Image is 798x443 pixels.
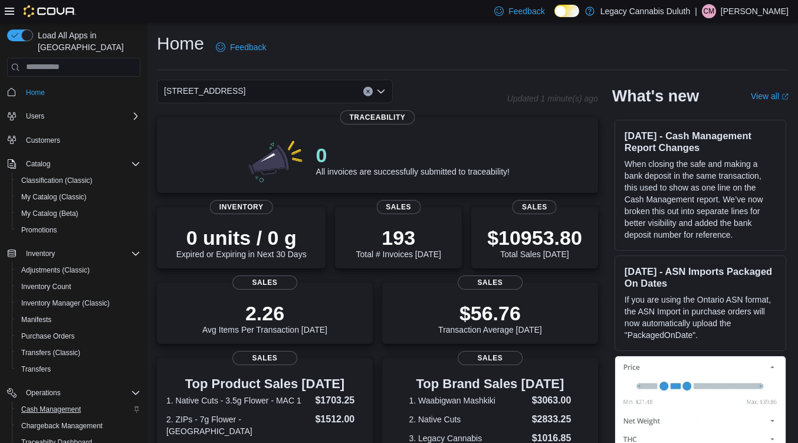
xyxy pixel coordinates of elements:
button: Adjustments (Classic) [12,262,145,278]
span: Feedback [230,41,266,53]
span: [STREET_ADDRESS] [164,84,245,98]
h3: Top Brand Sales [DATE] [409,377,571,391]
span: Customers [21,133,140,147]
span: Transfers [17,362,140,376]
a: My Catalog (Beta) [17,206,83,221]
span: Classification (Classic) [17,173,140,188]
button: Inventory Manager (Classic) [12,295,145,311]
p: 0 [316,143,510,167]
dd: $1703.25 [315,393,363,408]
span: Sales [458,275,523,290]
h2: What's new [612,87,699,106]
a: Purchase Orders [17,329,80,343]
span: Inventory [21,247,140,261]
p: $56.76 [438,301,542,325]
span: Inventory [26,249,55,258]
button: Customers [2,132,145,149]
dd: $3063.00 [532,393,572,408]
button: Manifests [12,311,145,328]
button: Chargeback Management [12,418,145,434]
p: Legacy Cannabis Duluth [600,4,691,18]
span: Home [21,85,140,100]
span: Chargeback Management [17,419,140,433]
button: My Catalog (Classic) [12,189,145,205]
span: Inventory Count [21,282,71,291]
span: Transfers (Classic) [17,346,140,360]
div: Total Sales [DATE] [487,226,582,259]
a: View allExternal link [751,91,789,101]
p: | [695,4,697,18]
dt: 1. Native Cuts - 3.5g Flower - MAC 1 [166,395,310,406]
span: Promotions [17,223,140,237]
dd: $1512.00 [315,412,363,426]
span: Users [21,109,140,123]
input: Dark Mode [554,5,579,17]
a: Inventory Manager (Classic) [17,296,114,310]
button: Purchase Orders [12,328,145,344]
span: My Catalog (Beta) [17,206,140,221]
button: Cash Management [12,401,145,418]
span: Operations [21,386,140,400]
span: Feedback [508,5,544,17]
img: Cova [24,5,76,17]
h1: Home [157,32,204,55]
button: Open list of options [376,87,386,96]
span: Promotions [21,225,57,235]
div: Total # Invoices [DATE] [356,226,441,259]
span: Traceability [340,110,415,124]
span: Inventory Count [17,280,140,294]
span: Inventory Manager (Classic) [21,298,110,308]
span: Sales [458,351,523,365]
button: Operations [2,385,145,401]
span: CM [704,4,715,18]
a: Transfers (Classic) [17,346,85,360]
span: Transfers (Classic) [21,348,80,357]
button: Catalog [21,157,55,171]
span: Manifests [21,315,51,324]
button: Operations [21,386,65,400]
a: Feedback [211,35,271,59]
h3: [DATE] - ASN Imports Packaged On Dates [625,265,776,289]
span: Inventory [210,200,273,214]
p: Updated 1 minute(s) ago [507,94,598,103]
span: My Catalog (Classic) [21,192,87,202]
span: Chargeback Management [21,421,103,431]
p: 0 units / 0 g [176,226,307,250]
div: Transaction Average [DATE] [438,301,542,334]
svg: External link [781,93,789,100]
div: All invoices are successfully submitted to traceability! [316,143,510,176]
span: Transfers [21,365,51,374]
a: Manifests [17,313,56,327]
p: 193 [356,226,441,250]
button: Clear input [363,87,373,96]
button: Users [21,109,49,123]
a: My Catalog (Classic) [17,190,91,204]
a: Home [21,86,50,100]
button: Inventory [2,245,145,262]
span: Operations [26,388,61,398]
span: Inventory Manager (Classic) [17,296,140,310]
span: Customers [26,136,60,145]
a: Inventory Count [17,280,76,294]
span: Cash Management [21,405,81,414]
p: When closing the safe and making a bank deposit in the same transaction, this used to show as one... [625,158,776,241]
span: My Catalog (Classic) [17,190,140,204]
h3: Top Product Sales [DATE] [166,377,363,391]
h3: [DATE] - Cash Management Report Changes [625,130,776,153]
button: Promotions [12,222,145,238]
p: [PERSON_NAME] [721,4,789,18]
div: Avg Items Per Transaction [DATE] [202,301,327,334]
span: Load All Apps in [GEOGRAPHIC_DATA] [33,29,140,53]
dt: 1. Waabigwan Mashkiki [409,395,527,406]
a: Cash Management [17,402,86,416]
span: Catalog [21,157,140,171]
a: Adjustments (Classic) [17,263,94,277]
button: Home [2,84,145,101]
p: If you are using the Ontario ASN format, the ASN Import in purchase orders will now automatically... [625,294,776,341]
a: Chargeback Management [17,419,107,433]
span: Sales [513,200,557,214]
img: 0 [245,136,307,183]
button: Classification (Classic) [12,172,145,189]
span: Purchase Orders [17,329,140,343]
p: 2.26 [202,301,327,325]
